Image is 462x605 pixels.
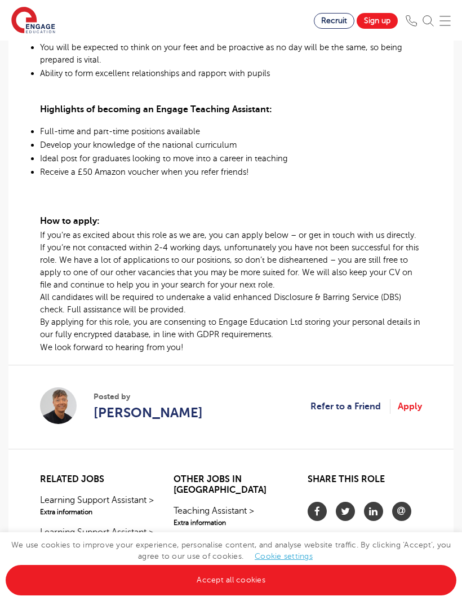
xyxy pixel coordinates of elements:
img: Mobile Menu [439,15,451,27]
span: If you’re as excited about this role as we are, you can apply below – or get in touch with us dir... [40,231,416,240]
span: Highlights of becoming an Engage Teaching Assistant: [40,104,272,114]
img: Search [423,15,434,27]
a: Accept all cookies [6,565,456,595]
span: You will be expected to think on your feet and be proactive as no day will be the same, so being ... [40,43,402,64]
span: Receive a £50 Amazon voucher when you refer friends! [40,167,249,176]
span: Extra information [40,507,154,517]
a: Recruit [314,13,354,29]
a: [PERSON_NAME] [94,403,203,423]
a: Learning Support Assistant >Extra information [40,525,154,549]
a: Refer to a Friend [310,399,390,414]
h2: Share this role [308,474,422,491]
a: Learning Support Assistant >Extra information [40,493,154,517]
span: Develop your knowledge of the national curriculum [40,140,237,149]
span: We look forward to hearing from you! [40,343,184,352]
img: Engage Education [11,7,55,35]
span: Extra information [174,518,288,528]
span: By applying for this role, you are consenting to Engage Education Ltd storing your personal detai... [40,317,420,339]
a: Sign up [357,13,398,29]
a: Teaching Assistant >Extra information [174,504,288,528]
span: Full-time and part-time positions available [40,127,200,136]
span: How to apply: [40,216,100,226]
span: Recruit [321,16,347,25]
span: We use cookies to improve your experience, personalise content, and analyse website traffic. By c... [6,541,456,584]
span: Ideal post for graduates looking to move into a career in teaching [40,154,288,163]
span: Posted by [94,391,203,403]
a: Cookie settings [255,552,313,560]
span: Ability to form excellent relationships and rapport with pupils [40,69,270,78]
img: Phone [406,15,417,27]
span: All candidates will be required to undertake a valid enhanced Disclosure & Barring Service (DBS) ... [40,293,401,314]
a: Apply [398,399,422,414]
h2: Other jobs in [GEOGRAPHIC_DATA] [174,474,288,496]
h2: Related jobs [40,474,154,485]
span: If you’re not contacted within 2-4 working days, unfortunately you have not been successful for t... [40,243,419,289]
